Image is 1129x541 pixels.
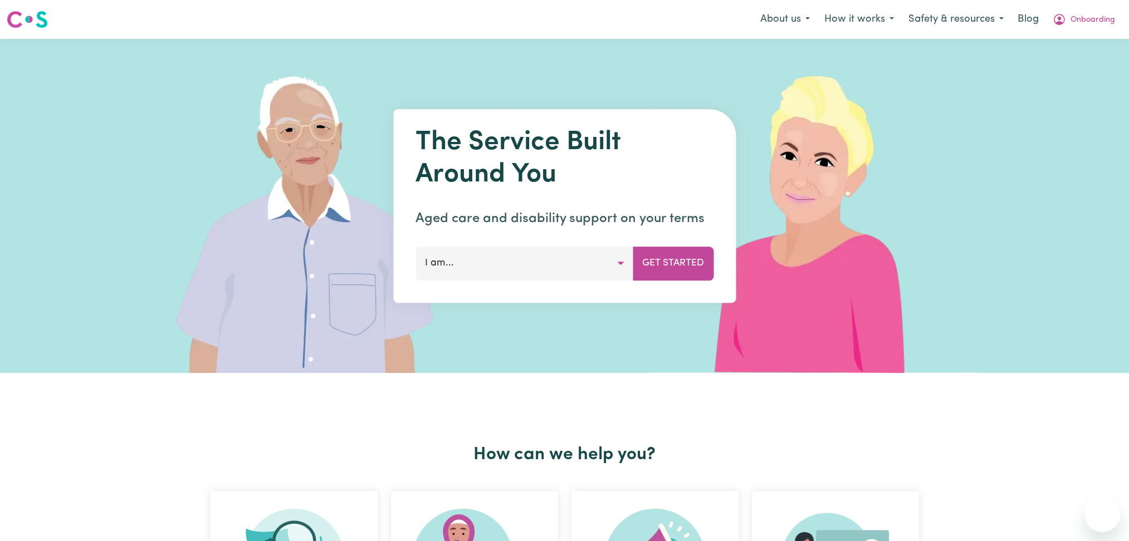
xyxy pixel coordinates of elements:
button: I am... [416,247,633,280]
h2: How can we help you? [204,444,926,465]
button: Safety & resources [901,8,1011,31]
a: Blog [1011,7,1045,32]
img: Careseekers logo [7,9,48,29]
button: About us [753,8,817,31]
button: How it works [817,8,901,31]
h1: The Service Built Around You [416,127,713,191]
a: Careseekers logo [7,7,48,32]
button: My Account [1045,8,1122,31]
p: Aged care and disability support on your terms [416,209,713,229]
span: Onboarding [1071,14,1115,26]
button: Get Started [633,247,713,280]
iframe: Button to launch messaging window [1084,496,1120,532]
